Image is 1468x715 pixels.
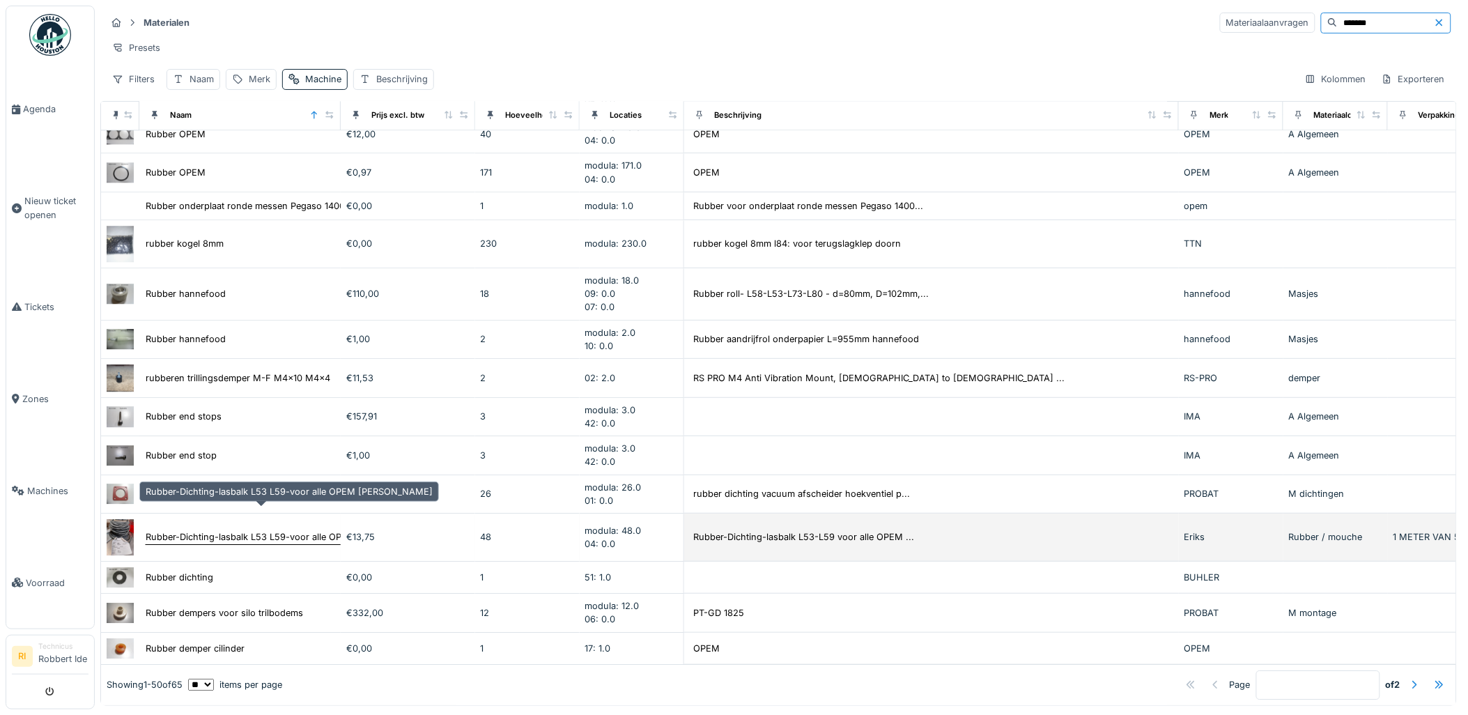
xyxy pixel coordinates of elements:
div: Exporteren [1375,69,1451,89]
div: rubber dichting vacuum afscheider hoekventiel p... [694,487,911,500]
div: 3 [481,410,574,423]
a: Zones [6,353,94,445]
img: Rubber end stops [107,406,134,426]
li: Robbert Ide [38,641,88,671]
div: Rubber aandrijfrol onderpapier L=955mm hannefood [694,332,920,346]
div: Merk [249,72,270,86]
div: Rubber dichting [146,571,213,584]
div: items per page [188,679,282,692]
div: Rubber / mouche [1289,530,1382,544]
span: 07: 0.0 [585,302,615,312]
div: OPEM [694,166,720,179]
div: Naam [190,72,214,86]
span: 04: 0.0 [585,174,616,185]
div: PROBAT [1184,487,1278,500]
div: Showing 1 - 50 of 65 [107,679,183,692]
div: A Algemeen [1289,410,1382,423]
div: rubberen trillingsdemper M-F M4x10 M4x4 [146,371,330,385]
span: 04: 0.0 [585,135,616,146]
span: 09: 0.0 [585,289,616,299]
div: 18 [481,287,574,300]
span: 06: 0.0 [585,614,616,624]
div: 171 [481,166,574,179]
a: Agenda [6,63,94,155]
span: modula: 1.0 [585,201,634,211]
div: 1 [481,642,574,655]
div: demper [1289,371,1382,385]
img: Rubber dempers voor silo trilbodems [107,603,134,623]
div: €12,00 [346,128,469,141]
div: Hoeveelheid [506,109,555,121]
div: OPEM [694,128,720,141]
strong: Materialen [138,16,195,29]
div: Eriks [1184,530,1278,544]
div: RS-PRO [1184,371,1278,385]
div: Rubber hannefood [146,287,226,300]
div: €0,00 [346,237,469,250]
div: Locaties [610,109,642,121]
img: Rubber dichting [107,567,134,587]
span: modula: 26.0 [585,482,642,493]
div: A Algemeen [1289,449,1382,462]
div: BUHLER [1184,571,1278,584]
span: modula: 12.0 [585,601,640,611]
div: Naam [170,109,192,121]
span: 51: 1.0 [585,572,612,583]
div: Rubber roll- L58-L53-L73-L80 - d=80mm, D=102mm,... [694,287,929,300]
div: rubber kogel 8mm [146,237,224,250]
a: Tickets [6,261,94,353]
span: 02: 2.0 [585,373,616,383]
div: rubber kogel 8mm l84: voor terugslagklep doorn [694,237,902,250]
div: Rubber OPEM [146,128,206,141]
div: €0,97 [346,166,469,179]
div: Rubber-Dichting-lasbalk L53 L59-voor alle OPEM [PERSON_NAME] [139,482,439,502]
span: Nieuw ticket openen [24,194,88,221]
div: Rubber end stop [146,449,217,462]
div: OPEM [1184,128,1278,141]
div: €0,00 [346,571,469,584]
div: Merk [1210,109,1228,121]
div: €332,00 [346,606,469,620]
div: 1 [481,571,574,584]
div: Machine [305,72,341,86]
div: €13,75 [346,530,469,544]
img: Rubber end stop [107,445,134,466]
img: Rubber hannefood [107,284,134,304]
div: Materiaalaanvragen [1220,13,1315,33]
img: Rubber OPEM [107,124,134,144]
a: RI TechnicusRobbert Ide [12,641,88,675]
img: Rubber-Dichting-lasbalk L53 L59-voor alle OPEM Eriks [107,519,134,555]
div: €1,00 [346,332,469,346]
div: €157,91 [346,410,469,423]
div: 48 [481,530,574,544]
span: modula: 2.0 [585,328,636,338]
div: 2 [481,371,574,385]
div: Prijs excl. btw [371,109,424,121]
div: Materiaalcategorie [1314,109,1384,121]
a: Nieuw ticket openen [6,155,94,261]
div: Page [1230,679,1251,692]
div: Beschrijving [376,72,428,86]
div: IMA [1184,449,1278,462]
div: €11,53 [346,371,469,385]
div: A Algemeen [1289,166,1382,179]
div: Rubber hannefood [146,332,226,346]
div: 230 [481,237,574,250]
div: M montage [1289,606,1382,620]
div: 26 [481,487,574,500]
div: Rubber OPEM [146,166,206,179]
span: 42: 0.0 [585,418,616,429]
span: modula: 3.0 [585,405,636,415]
span: 01: 0.0 [585,495,614,506]
div: 1 [481,199,574,213]
div: OPEM [694,642,720,655]
div: Rubber-Dichting-lasbalk L53 L59-voor alle OPEM [PERSON_NAME] [146,530,433,544]
div: hannefood [1184,332,1278,346]
img: rubber kogel 8mm [107,226,134,262]
img: rubberen trillingsdemper M-F M4x10 M4x4 [107,364,134,392]
span: 10: 0.0 [585,341,614,351]
span: 17: 1.0 [585,643,611,654]
img: rubber Dichting vacuum afscheider hoekventiel -92 X 92 [107,484,134,504]
span: modula: 3.0 [585,443,636,454]
img: Rubber hannefood [107,329,134,349]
